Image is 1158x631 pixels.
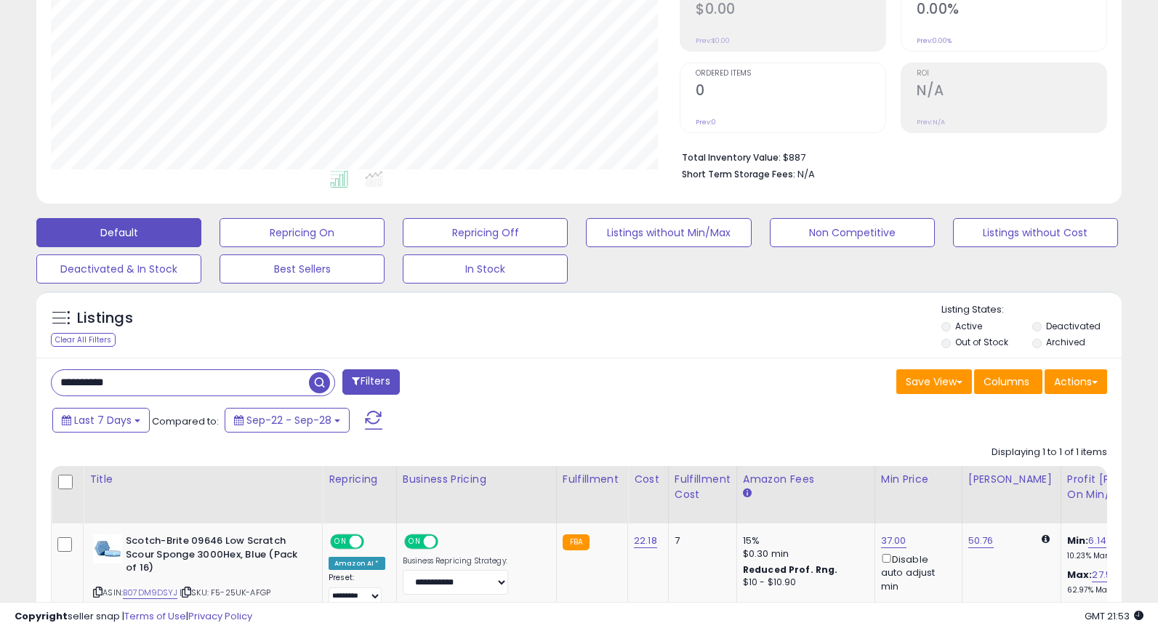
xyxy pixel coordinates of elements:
h5: Listings [77,308,133,329]
small: Prev: $0.00 [696,36,730,45]
a: Privacy Policy [188,609,252,623]
button: Save View [896,369,972,394]
b: Min: [1067,534,1089,547]
button: Columns [974,369,1042,394]
div: Amazon Fees [743,472,869,487]
h2: 0.00% [917,1,1106,20]
button: Listings without Min/Max [586,218,751,247]
div: 15% [743,534,864,547]
div: Min Price [881,472,956,487]
span: OFF [435,536,459,548]
span: Sep-22 - Sep-28 [246,413,331,427]
div: Disable auto adjust min [881,551,951,593]
b: Total Inventory Value: [682,151,781,164]
span: OFF [362,536,385,548]
span: N/A [797,167,815,181]
small: Prev: 0 [696,118,716,126]
button: Deactivated & In Stock [36,254,201,284]
h2: 0 [696,82,885,102]
h2: N/A [917,82,1106,102]
a: B07DM9DSYJ [123,587,177,599]
a: 37.00 [881,534,906,548]
li: $887 [682,148,1096,165]
button: Actions [1045,369,1107,394]
small: FBA [563,534,590,550]
a: 27.51 [1092,568,1114,582]
span: | SKU: F5-25UK-AFGP [180,587,270,598]
button: Repricing Off [403,218,568,247]
label: Deactivated [1046,320,1101,332]
span: Columns [984,374,1029,389]
button: Default [36,218,201,247]
a: 50.76 [968,534,994,548]
div: seller snap | | [15,610,252,624]
div: Fulfillment Cost [675,472,731,502]
div: Fulfillment [563,472,622,487]
small: Prev: N/A [917,118,945,126]
span: 2025-10-6 21:53 GMT [1085,609,1143,623]
div: Displaying 1 to 1 of 1 items [992,446,1107,459]
div: Business Pricing [403,472,550,487]
a: Terms of Use [124,609,186,623]
button: In Stock [403,254,568,284]
button: Sep-22 - Sep-28 [225,408,350,433]
button: Best Sellers [220,254,385,284]
button: Repricing On [220,218,385,247]
button: Filters [342,369,399,395]
button: Last 7 Days [52,408,150,433]
span: Ordered Items [696,70,885,78]
div: Title [89,472,316,487]
span: Compared to: [152,414,219,428]
b: Max: [1067,568,1093,582]
div: Repricing [329,472,390,487]
b: Short Term Storage Fees: [682,168,795,180]
div: Cost [634,472,662,487]
label: Out of Stock [955,336,1008,348]
div: Amazon AI * [329,557,385,570]
label: Active [955,320,982,332]
div: Preset: [329,573,385,606]
b: Scotch-Brite 09646 Low Scratch Scour Sponge 3000Hex, Blue (Pack of 16) [126,534,302,579]
label: Archived [1046,336,1085,348]
span: Last 7 Days [74,413,132,427]
div: [PERSON_NAME] [968,472,1055,487]
a: 22.18 [634,534,657,548]
strong: Copyright [15,609,68,623]
button: Listings without Cost [953,218,1118,247]
div: $0.30 min [743,547,864,560]
button: Non Competitive [770,218,935,247]
div: Clear All Filters [51,333,116,347]
small: Amazon Fees. [743,487,752,500]
b: Reduced Prof. Rng. [743,563,838,576]
h2: $0.00 [696,1,885,20]
label: Business Repricing Strategy: [403,556,508,566]
p: Listing States: [941,303,1122,317]
small: Prev: 0.00% [917,36,952,45]
span: ON [331,536,350,548]
div: 7 [675,534,725,547]
span: ROI [917,70,1106,78]
span: ON [406,536,424,548]
img: 41LF8UuSp-L._SL40_.jpg [93,534,122,563]
a: 6.14 [1088,534,1106,548]
div: $10 - $10.90 [743,576,864,589]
